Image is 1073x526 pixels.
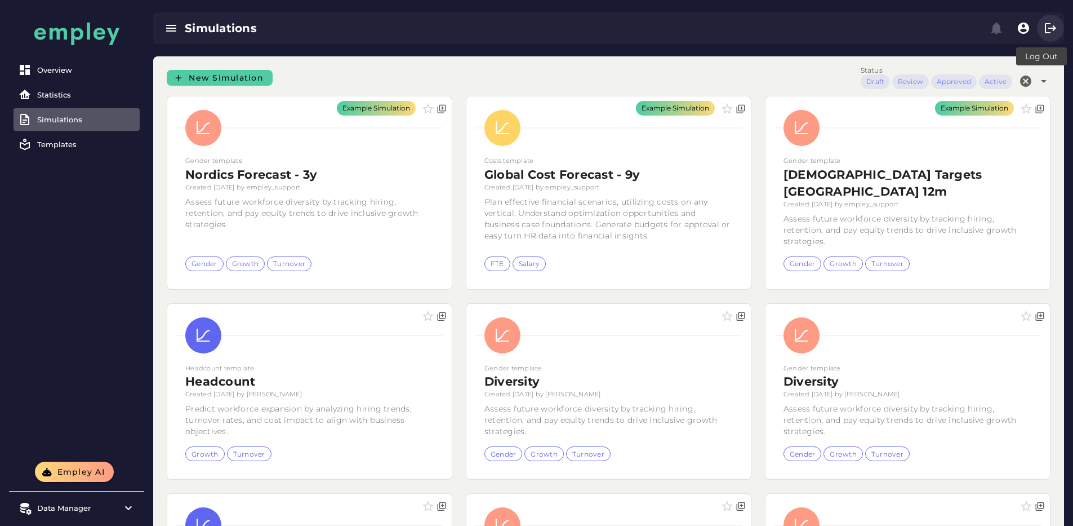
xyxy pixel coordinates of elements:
[866,77,884,87] div: Draft
[188,73,264,83] span: New Simulation
[37,90,135,99] div: Statistics
[937,77,971,87] div: Approved
[1019,74,1032,88] i: Clear Status
[898,77,923,87] div: Review
[56,467,105,477] span: Empley AI
[35,462,114,482] button: Empley AI
[185,20,584,36] div: Simulations
[37,115,135,124] div: Simulations
[37,140,135,149] div: Templates
[14,83,140,106] a: Statistics
[37,65,135,74] div: Overview
[985,77,1007,87] div: Active
[14,133,140,156] a: Templates
[14,59,140,81] a: Overview
[14,108,140,131] a: Simulations
[167,70,273,86] a: New Simulation
[37,503,116,512] div: Data Manager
